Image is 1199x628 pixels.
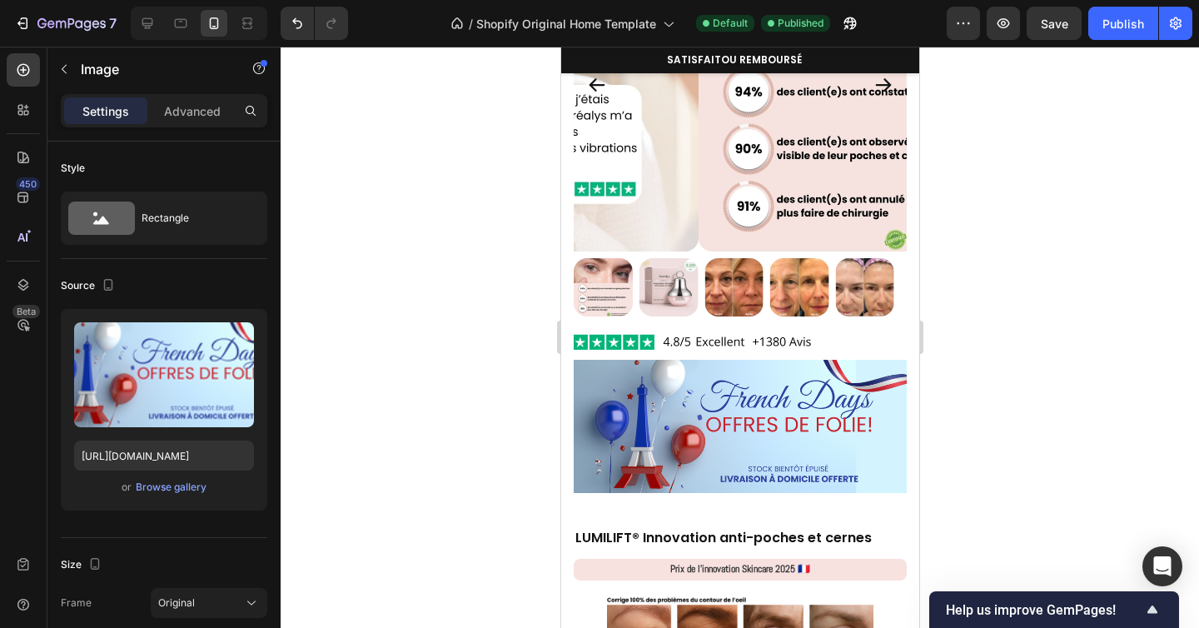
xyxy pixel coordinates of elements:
[61,275,118,297] div: Source
[109,13,117,33] p: 7
[12,305,40,318] div: Beta
[164,102,221,120] p: Advanced
[81,59,222,79] p: Image
[1041,17,1068,31] span: Save
[74,322,254,427] img: preview-image
[1088,7,1158,40] button: Publish
[61,554,105,576] div: Size
[561,47,919,628] iframe: Design area
[281,7,348,40] div: Undo/Redo
[476,15,656,32] span: Shopify Original Home Template
[1102,15,1144,32] div: Publish
[1142,546,1182,586] div: Open Intercom Messenger
[135,479,207,496] button: Browse gallery
[82,102,129,120] p: Settings
[946,600,1162,620] button: Show survey - Help us improve GemPages!
[946,602,1142,618] span: Help us improve GemPages!
[7,7,124,40] button: 7
[136,480,206,495] div: Browse gallery
[1027,7,1082,40] button: Save
[122,477,132,497] span: or
[778,16,823,31] span: Published
[469,15,473,32] span: /
[61,596,92,611] label: Frame
[158,596,195,611] span: Original
[151,588,267,618] button: Original
[74,441,254,471] input: https://example.com/image.jpg
[713,16,748,31] span: Default
[142,199,243,237] div: Rectangle
[16,177,40,191] div: 450
[61,161,85,176] div: Style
